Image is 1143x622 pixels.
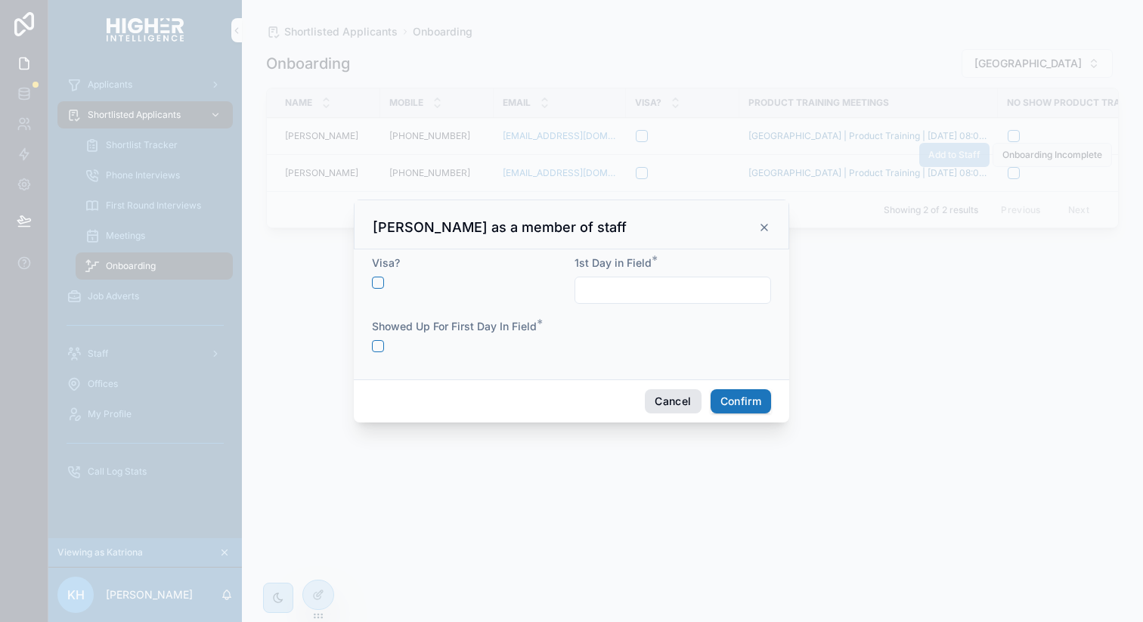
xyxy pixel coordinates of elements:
button: Confirm [711,389,771,413]
h3: [PERSON_NAME] as a member of staff [373,218,627,237]
span: Showed Up For First Day In Field [372,320,537,333]
span: 1st Day in Field [575,256,652,269]
span: Visa? [372,256,400,269]
button: Cancel [645,389,701,413]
